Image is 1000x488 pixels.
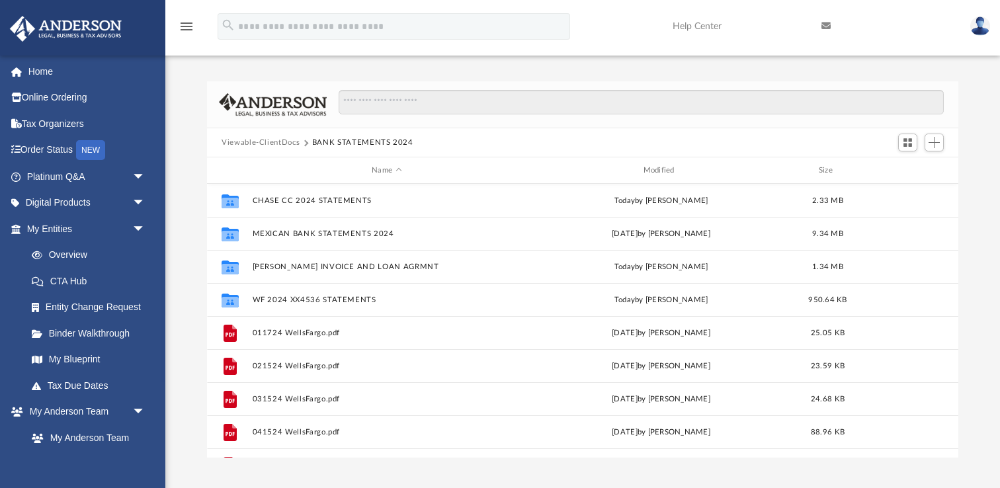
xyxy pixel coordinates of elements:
[527,360,796,372] div: [DATE] by [PERSON_NAME]
[898,134,918,152] button: Switch to Grid View
[527,195,796,207] div: by [PERSON_NAME]
[9,190,165,216] a: Digital Productsarrow_drop_down
[970,17,990,36] img: User Pic
[614,296,635,304] span: today
[132,163,159,190] span: arrow_drop_down
[526,165,796,177] div: Modified
[19,242,165,268] a: Overview
[312,137,413,149] button: BANK STATEMENTS 2024
[19,372,165,399] a: Tax Due Dates
[811,428,845,436] span: 88.96 KB
[222,137,300,149] button: Viewable-ClientDocs
[179,25,194,34] a: menu
[614,263,635,270] span: today
[253,229,521,238] button: MEXICAN BANK STATEMENTS 2024
[179,19,194,34] i: menu
[253,296,521,304] button: WF 2024 XX4536 STATEMENTS
[19,346,159,373] a: My Blueprint
[253,329,521,337] button: 011724 WellsFargo.pdf
[252,165,521,177] div: Name
[527,294,796,306] div: by [PERSON_NAME]
[802,165,854,177] div: Size
[527,228,796,240] div: [DATE] by [PERSON_NAME]
[812,197,843,204] span: 2.33 MB
[76,140,105,160] div: NEW
[339,90,944,115] input: Search files and folders
[253,362,521,370] button: 021524 WellsFargo.pdf
[527,393,796,405] div: [DATE] by [PERSON_NAME]
[253,263,521,271] button: [PERSON_NAME] INVOICE AND LOAN AGRMNT
[19,320,165,346] a: Binder Walkthrough
[253,395,521,403] button: 031524 WellsFargo.pdf
[808,296,847,304] span: 950.64 KB
[860,165,952,177] div: id
[9,163,165,190] a: Platinum Q&Aarrow_drop_down
[9,137,165,164] a: Order StatusNEW
[614,197,635,204] span: today
[19,268,165,294] a: CTA Hub
[527,327,796,339] div: [DATE] by [PERSON_NAME]
[527,261,796,273] div: by [PERSON_NAME]
[253,428,521,436] button: 041524 WellsFargo.pdf
[811,362,845,370] span: 23.59 KB
[6,16,126,42] img: Anderson Advisors Platinum Portal
[925,134,944,152] button: Add
[9,110,165,137] a: Tax Organizers
[9,85,165,111] a: Online Ordering
[132,190,159,217] span: arrow_drop_down
[9,399,159,425] a: My Anderson Teamarrow_drop_down
[253,196,521,205] button: CHASE CC 2024 STATEMENTS
[221,18,235,32] i: search
[19,294,165,321] a: Entity Change Request
[19,425,152,451] a: My Anderson Team
[9,216,165,242] a: My Entitiesarrow_drop_down
[811,329,845,337] span: 25.05 KB
[527,427,796,438] div: [DATE] by [PERSON_NAME]
[9,58,165,85] a: Home
[132,216,159,243] span: arrow_drop_down
[812,230,843,237] span: 9.34 MB
[812,263,843,270] span: 1.34 MB
[213,165,246,177] div: id
[132,399,159,426] span: arrow_drop_down
[207,184,958,458] div: grid
[811,395,845,403] span: 24.68 KB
